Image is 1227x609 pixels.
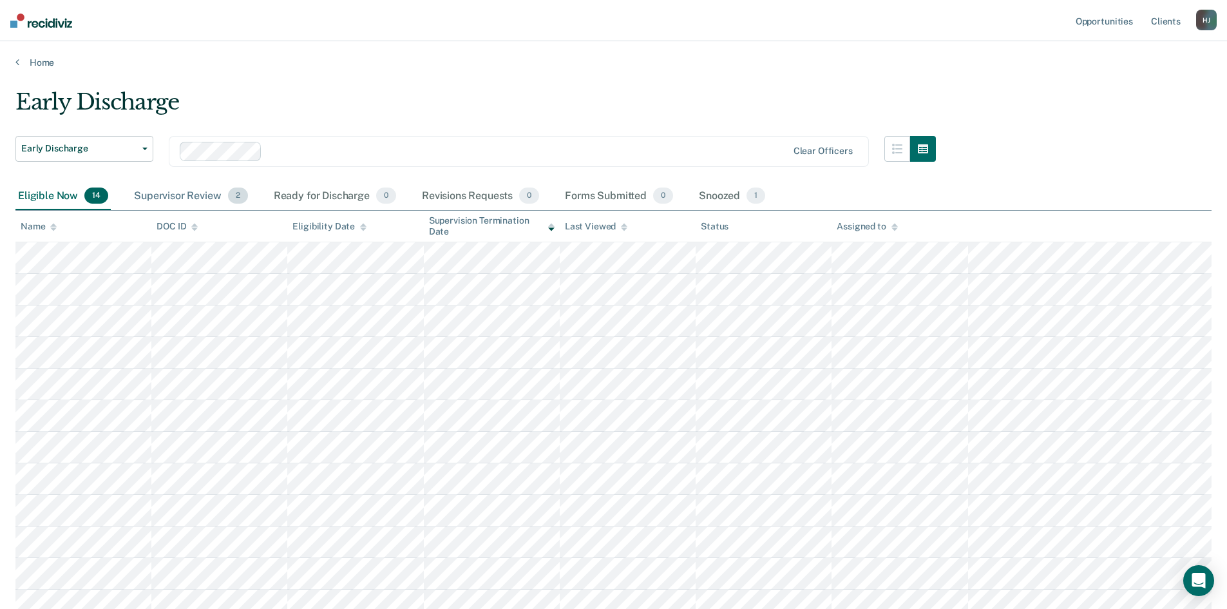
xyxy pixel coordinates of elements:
[10,14,72,28] img: Recidiviz
[15,89,936,126] div: Early Discharge
[15,182,111,211] div: Eligible Now14
[271,182,399,211] div: Ready for Discharge0
[419,182,542,211] div: Revisions Requests0
[1196,10,1217,30] button: HJ
[15,57,1212,68] a: Home
[21,221,57,232] div: Name
[157,221,198,232] div: DOC ID
[837,221,897,232] div: Assigned to
[794,146,853,157] div: Clear officers
[1183,565,1214,596] div: Open Intercom Messenger
[131,182,251,211] div: Supervisor Review2
[653,188,673,204] span: 0
[565,221,627,232] div: Last Viewed
[292,221,366,232] div: Eligibility Date
[21,143,137,154] span: Early Discharge
[429,215,555,237] div: Supervision Termination Date
[701,221,728,232] div: Status
[1196,10,1217,30] div: H J
[747,188,765,204] span: 1
[562,182,676,211] div: Forms Submitted0
[84,188,108,204] span: 14
[15,136,153,162] button: Early Discharge
[519,188,539,204] span: 0
[376,188,396,204] span: 0
[696,182,768,211] div: Snoozed1
[228,188,248,204] span: 2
